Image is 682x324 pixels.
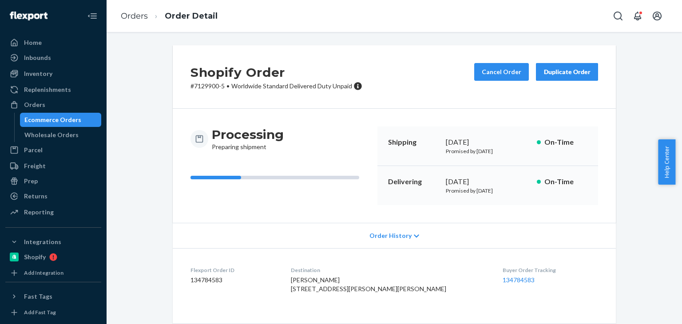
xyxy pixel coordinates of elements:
[544,177,587,187] p: On-Time
[5,143,101,157] a: Parcel
[5,235,101,249] button: Integrations
[24,253,46,261] div: Shopify
[190,63,362,82] h2: Shopify Order
[291,276,446,292] span: [PERSON_NAME] [STREET_ADDRESS][PERSON_NAME][PERSON_NAME]
[20,113,102,127] a: Ecommerce Orders
[629,7,646,25] button: Open notifications
[24,269,63,277] div: Add Integration
[5,307,101,318] a: Add Fast Tag
[24,146,43,154] div: Parcel
[24,162,46,170] div: Freight
[536,63,598,81] button: Duplicate Order
[24,192,48,201] div: Returns
[291,266,488,274] dt: Destination
[83,7,101,25] button: Close Navigation
[658,139,675,185] button: Help Center
[24,292,52,301] div: Fast Tags
[446,147,530,155] p: Promised by [DATE]
[24,177,38,186] div: Prep
[24,53,51,62] div: Inbounds
[24,208,54,217] div: Reporting
[24,69,52,78] div: Inventory
[446,187,530,194] p: Promised by [DATE]
[388,137,439,147] p: Shipping
[369,231,412,240] span: Order History
[5,205,101,219] a: Reporting
[5,174,101,188] a: Prep
[114,3,225,29] ol: breadcrumbs
[5,189,101,203] a: Returns
[24,38,42,47] div: Home
[231,82,352,90] span: Worldwide Standard Delivered Duty Unpaid
[503,276,535,284] a: 134784583
[5,289,101,304] button: Fast Tags
[212,126,284,151] div: Preparing shipment
[626,297,673,320] iframe: Opens a widget where you can chat to one of our agents
[544,137,587,147] p: On-Time
[5,51,101,65] a: Inbounds
[24,85,71,94] div: Replenishments
[5,36,101,50] a: Home
[648,7,666,25] button: Open account menu
[190,266,277,274] dt: Flexport Order ID
[212,126,284,142] h3: Processing
[5,83,101,97] a: Replenishments
[474,63,529,81] button: Cancel Order
[5,98,101,112] a: Orders
[24,100,45,109] div: Orders
[190,276,277,284] dd: 134784583
[165,11,218,21] a: Order Detail
[388,177,439,187] p: Delivering
[5,268,101,278] a: Add Integration
[24,115,81,124] div: Ecommerce Orders
[5,67,101,81] a: Inventory
[609,7,627,25] button: Open Search Box
[5,250,101,264] a: Shopify
[503,266,598,274] dt: Buyer Order Tracking
[543,67,591,76] div: Duplicate Order
[24,308,56,316] div: Add Fast Tag
[5,159,101,173] a: Freight
[190,82,362,91] p: # 7129900-5
[121,11,148,21] a: Orders
[446,137,530,147] div: [DATE]
[24,130,79,139] div: Wholesale Orders
[446,177,530,187] div: [DATE]
[20,128,102,142] a: Wholesale Orders
[24,237,61,246] div: Integrations
[10,12,48,20] img: Flexport logo
[226,82,230,90] span: •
